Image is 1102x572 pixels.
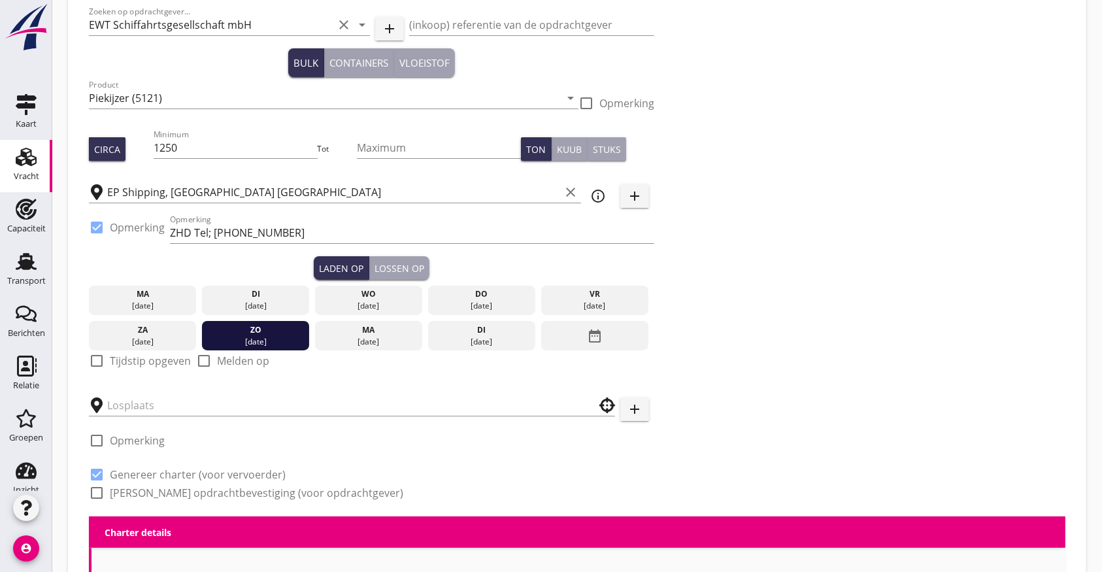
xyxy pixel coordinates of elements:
[369,256,429,280] button: Lossen op
[544,288,646,300] div: vr
[544,300,646,312] div: [DATE]
[92,288,193,300] div: ma
[318,300,420,312] div: [DATE]
[14,172,39,180] div: Vracht
[375,261,424,275] div: Lossen op
[13,486,39,494] div: Inzicht
[431,336,533,348] div: [DATE]
[92,300,193,312] div: [DATE]
[382,21,397,37] i: add
[107,395,578,416] input: Losplaats
[588,137,626,161] button: Stuks
[89,137,125,161] button: Circa
[205,336,307,348] div: [DATE]
[563,184,578,200] i: clear
[587,324,603,348] i: date_range
[107,182,560,203] input: Laadplaats
[92,324,193,336] div: za
[9,433,43,442] div: Groepen
[318,324,420,336] div: ma
[7,224,46,233] div: Capaciteit
[89,14,333,35] input: Zoeken op opdrachtgever...
[217,354,269,367] label: Melden op
[110,221,165,234] label: Opmerking
[110,354,191,367] label: Tijdstip opgeven
[431,300,533,312] div: [DATE]
[329,56,388,71] div: Containers
[13,381,39,390] div: Relatie
[563,90,578,106] i: arrow_drop_down
[13,535,39,562] i: account_circle
[521,137,552,161] button: Ton
[431,288,533,300] div: do
[110,434,165,447] label: Opmerking
[288,48,324,77] button: Bulk
[205,324,307,336] div: zo
[293,56,318,71] div: Bulk
[409,14,654,35] input: (inkoop) referentie van de opdrachtgever
[357,137,521,158] input: Maximum
[354,17,370,33] i: arrow_drop_down
[627,401,643,417] i: add
[399,56,450,71] div: Vloeistof
[593,143,621,156] div: Stuks
[526,143,546,156] div: Ton
[318,288,420,300] div: wo
[8,329,45,337] div: Berichten
[318,336,420,348] div: [DATE]
[154,137,318,158] input: Minimum
[205,300,307,312] div: [DATE]
[336,17,352,33] i: clear
[394,48,455,77] button: Vloeistof
[557,143,582,156] div: Kuub
[205,288,307,300] div: di
[627,188,643,204] i: add
[170,222,654,243] input: Opmerking
[318,143,358,155] div: Tot
[324,48,394,77] button: Containers
[92,336,193,348] div: [DATE]
[319,261,363,275] div: Laden op
[110,468,286,481] label: Genereer charter (voor vervoerder)
[314,256,369,280] button: Laden op
[94,143,120,156] div: Circa
[16,120,37,128] div: Kaart
[590,188,606,204] i: info_outline
[552,137,588,161] button: Kuub
[110,486,403,499] label: [PERSON_NAME] opdrachtbevestiging (voor opdrachtgever)
[89,88,560,109] input: Product
[7,277,46,285] div: Transport
[599,97,654,110] label: Opmerking
[431,324,533,336] div: di
[3,3,50,52] img: logo-small.a267ee39.svg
